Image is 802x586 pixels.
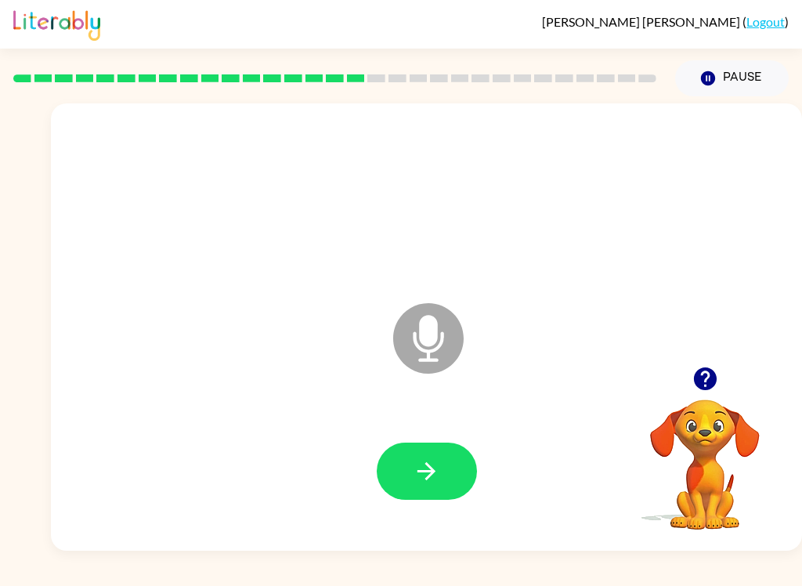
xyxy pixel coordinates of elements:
button: Pause [675,60,789,96]
video: Your browser must support playing .mp4 files to use Literably. Please try using another browser. [627,375,783,532]
a: Logout [746,14,785,29]
img: Literably [13,6,100,41]
span: [PERSON_NAME] [PERSON_NAME] [542,14,742,29]
div: ( ) [542,14,789,29]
